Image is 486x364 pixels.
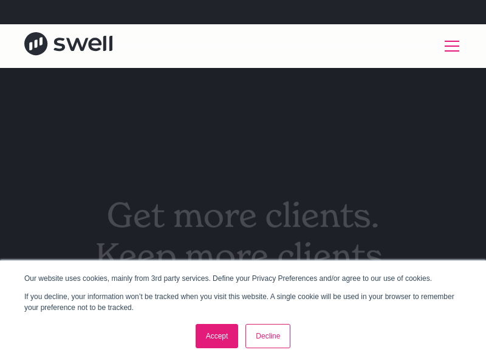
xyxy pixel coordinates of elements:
a: Accept [196,324,239,348]
a: home [24,32,112,59]
h1: Get more clients. Keep more clients. [93,195,393,276]
p: Our website uses cookies, mainly from 3rd party services. Define your Privacy Preferences and/or ... [24,273,462,284]
div: menu [437,32,462,61]
p: If you decline, your information won’t be tracked when you visit this website. A single cookie wi... [24,291,462,313]
a: Decline [245,324,290,348]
